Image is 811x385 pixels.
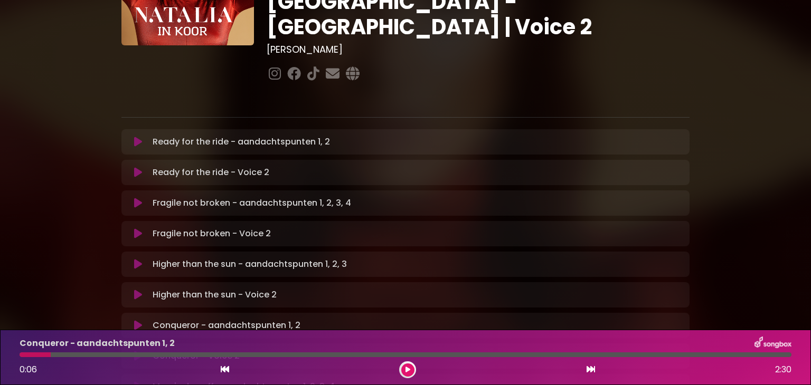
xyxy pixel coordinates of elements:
p: Conqueror - aandachtspunten 1, 2 [153,319,300,332]
p: Ready for the ride - aandachtspunten 1, 2 [153,136,330,148]
img: songbox-logo-white.png [755,336,791,350]
span: 2:30 [775,363,791,376]
p: Fragile not broken - Voice 2 [153,227,271,240]
p: Ready for the ride - Voice 2 [153,166,269,179]
p: Conqueror - aandachtspunten 1, 2 [20,337,175,350]
p: Higher than the sun - Voice 2 [153,288,277,301]
h3: [PERSON_NAME] [267,44,690,55]
p: Fragile not broken - aandachtspunten 1, 2, 3, 4 [153,197,351,209]
span: 0:06 [20,363,37,376]
p: Higher than the sun - aandachtspunten 1, 2, 3 [153,258,347,271]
